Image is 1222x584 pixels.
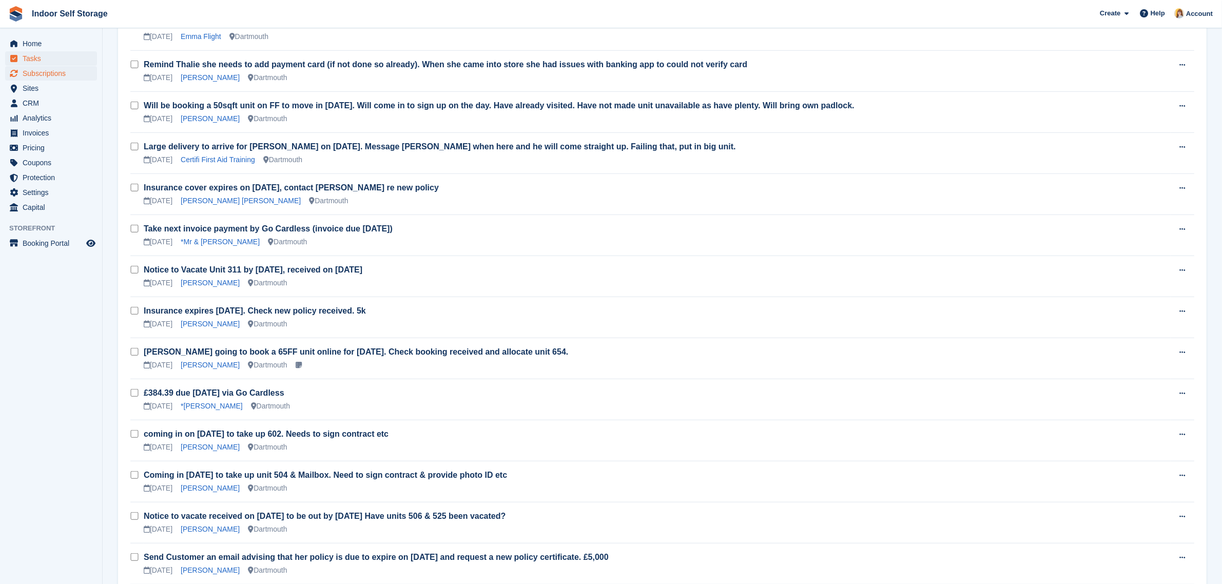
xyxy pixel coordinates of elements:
span: Coupons [23,155,84,170]
a: menu [5,51,97,66]
div: [DATE] [144,483,172,494]
a: [PERSON_NAME] [181,443,240,451]
a: Insurance cover expires on [DATE], contact [PERSON_NAME] re new policy [144,183,439,192]
a: [PERSON_NAME] [181,566,240,574]
a: Large delivery to arrive for [PERSON_NAME] on [DATE]. Message [PERSON_NAME] when here and he will... [144,142,736,151]
a: coming in on [DATE] to take up 602. Needs to sign contract etc [144,430,389,438]
div: Dartmouth [309,196,348,206]
a: [PERSON_NAME] [181,525,240,533]
div: Dartmouth [248,483,287,494]
span: Home [23,36,84,51]
a: menu [5,200,97,215]
a: menu [5,81,97,95]
a: Coming in [DATE] to take up unit 504 & Mailbox. Need to sign contract & provide photo ID etc [144,471,507,479]
a: [PERSON_NAME] going to book a 65FF unit online for [DATE]. Check booking received and allocate un... [144,347,568,356]
div: [DATE] [144,196,172,206]
div: Dartmouth [251,401,290,412]
a: Certifi First Aid Training [181,155,255,164]
span: Capital [23,200,84,215]
div: Dartmouth [229,31,268,42]
span: Create [1100,8,1120,18]
a: Take next invoice payment by Go Cardless (invoice due [DATE]) [144,224,393,233]
a: Notice to vacate received on [DATE] to be out by [DATE] Have units 506 & 525 been vacated? [144,512,506,520]
a: Insurance expires [DATE]. Check new policy received. 5k [144,306,366,315]
div: Dartmouth [248,72,287,83]
a: [PERSON_NAME] [181,320,240,328]
span: Sites [23,81,84,95]
div: [DATE] [144,442,172,453]
div: Dartmouth [248,278,287,288]
a: Indoor Self Storage [28,5,112,22]
a: Remind Thalie she needs to add payment card (if not done so already). When she came into store sh... [144,60,747,69]
span: Tasks [23,51,84,66]
a: [PERSON_NAME] [181,73,240,82]
span: Help [1151,8,1165,18]
a: menu [5,170,97,185]
div: [DATE] [144,278,172,288]
span: Settings [23,185,84,200]
a: menu [5,66,97,81]
div: [DATE] [144,72,172,83]
span: Storefront [9,223,102,233]
div: Dartmouth [248,113,287,124]
a: Will be booking a 50sqft unit on FF to move in [DATE]. Will come in to sign up on the day. Have a... [144,101,855,110]
a: menu [5,96,97,110]
div: Dartmouth [263,154,302,165]
span: Protection [23,170,84,185]
div: [DATE] [144,113,172,124]
div: [DATE] [144,401,172,412]
span: Pricing [23,141,84,155]
a: *[PERSON_NAME] [181,402,243,410]
span: Subscriptions [23,66,84,81]
div: [DATE] [144,237,172,247]
div: [DATE] [144,319,172,329]
div: Dartmouth [268,237,307,247]
div: Dartmouth [248,565,287,576]
a: menu [5,126,97,140]
a: menu [5,141,97,155]
span: Analytics [23,111,84,125]
a: Send Customer an email advising that her policy is due to expire on [DATE] and request a new poli... [144,553,609,561]
a: menu [5,155,97,170]
div: [DATE] [144,154,172,165]
a: [PERSON_NAME] [181,484,240,492]
a: menu [5,236,97,250]
span: Invoices [23,126,84,140]
a: [PERSON_NAME] [PERSON_NAME] [181,197,301,205]
span: CRM [23,96,84,110]
a: [PERSON_NAME] [181,114,240,123]
div: Dartmouth [248,360,287,371]
a: £384.39 due [DATE] via Go Cardless [144,388,284,397]
span: Account [1186,9,1213,19]
a: *Mr & [PERSON_NAME] [181,238,260,246]
a: [PERSON_NAME] [181,279,240,287]
img: stora-icon-8386f47178a22dfd0bd8f6a31ec36ba5ce8667c1dd55bd0f319d3a0aa187defe.svg [8,6,24,22]
img: Joanne Smith [1174,8,1185,18]
a: [PERSON_NAME] [181,361,240,369]
div: Dartmouth [248,319,287,329]
div: [DATE] [144,360,172,371]
a: Notice to Vacate Unit 311 by [DATE], received on [DATE] [144,265,362,274]
a: Emma Flight [181,32,221,41]
div: Dartmouth [248,442,287,453]
span: Booking Portal [23,236,84,250]
div: [DATE] [144,31,172,42]
a: menu [5,111,97,125]
div: [DATE] [144,565,172,576]
a: menu [5,36,97,51]
div: [DATE] [144,524,172,535]
a: Preview store [85,237,97,249]
a: menu [5,185,97,200]
div: Dartmouth [248,524,287,535]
